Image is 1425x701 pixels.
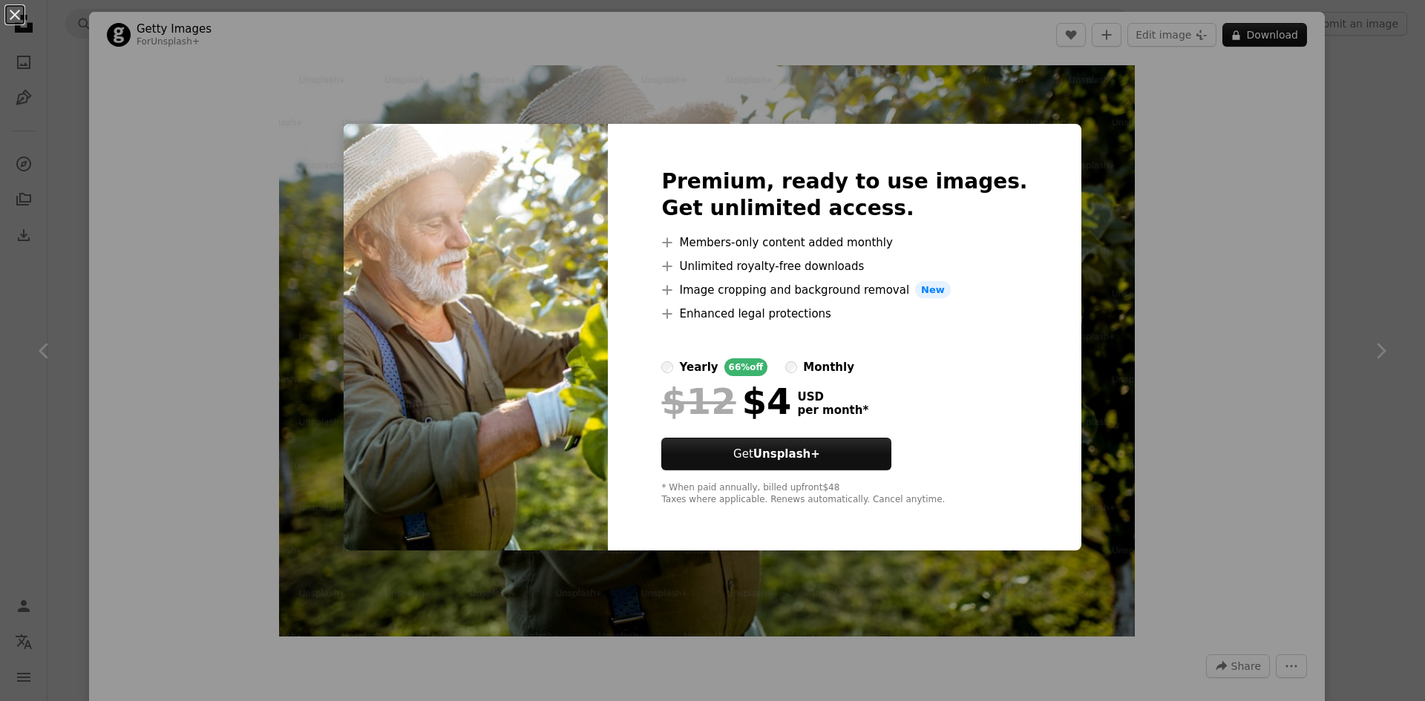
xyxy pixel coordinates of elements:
div: monthly [803,358,854,376]
li: Members-only content added monthly [661,234,1027,251]
img: premium_photo-1663013295543-0bce65d52446 [344,124,608,551]
span: New [915,281,951,299]
li: Unlimited royalty-free downloads [661,257,1027,275]
span: USD [797,390,868,404]
li: Enhanced legal protections [661,305,1027,323]
span: $12 [661,382,736,421]
h2: Premium, ready to use images. Get unlimited access. [661,168,1027,222]
div: yearly [679,358,718,376]
span: per month * [797,404,868,417]
div: $4 [661,382,791,421]
li: Image cropping and background removal [661,281,1027,299]
input: monthly [785,361,797,373]
button: GetUnsplash+ [661,438,891,470]
div: * When paid annually, billed upfront $48 Taxes where applicable. Renews automatically. Cancel any... [661,482,1027,506]
div: 66% off [724,358,768,376]
strong: Unsplash+ [753,447,820,461]
input: yearly66%off [661,361,673,373]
